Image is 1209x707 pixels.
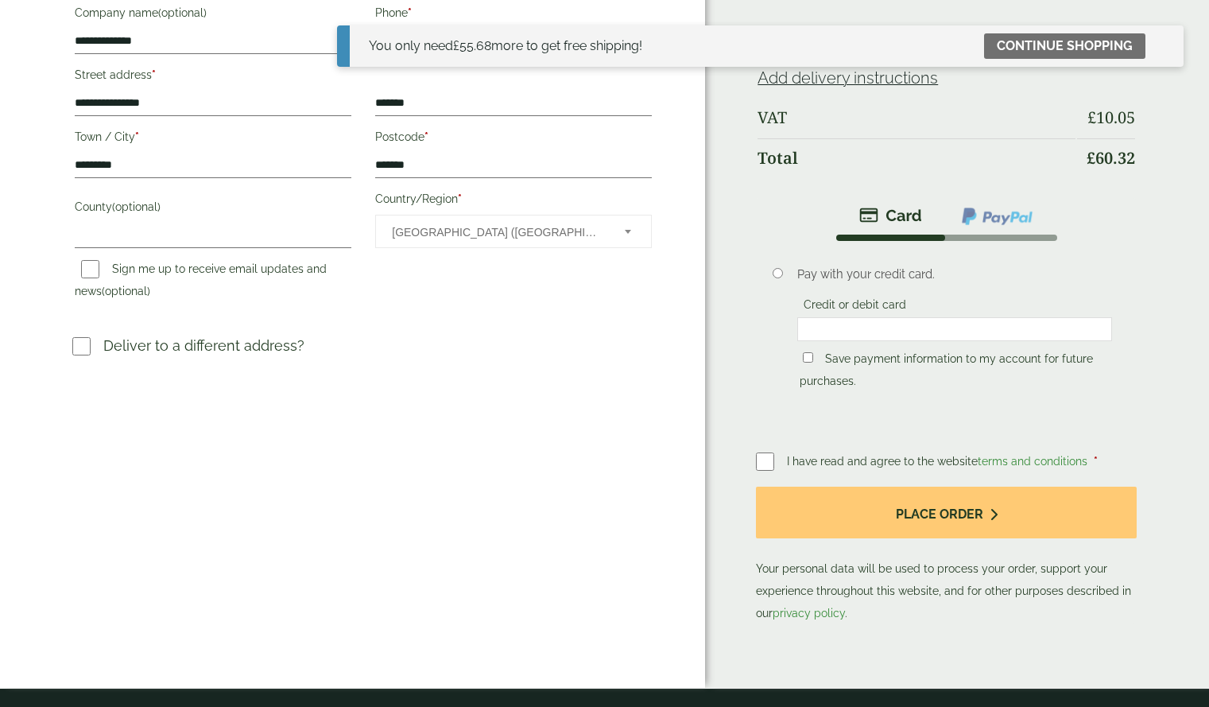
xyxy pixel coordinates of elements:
[375,126,652,153] label: Postcode
[859,206,922,225] img: stripe.png
[375,215,652,248] span: Country/Region
[984,33,1145,59] a: Continue shopping
[1087,107,1096,128] span: £
[453,38,459,53] span: £
[408,6,412,19] abbr: required
[75,126,351,153] label: Town / City
[787,455,1091,468] span: I have read and agree to the website
[158,6,207,19] span: (optional)
[453,38,491,53] span: 55.68
[369,37,642,56] div: You only need more to get free shipping!
[112,200,161,213] span: (optional)
[152,68,156,81] abbr: required
[103,335,304,356] p: Deliver to a different address?
[797,298,913,316] label: Credit or debit card
[75,196,351,223] label: County
[75,2,351,29] label: Company name
[800,352,1093,392] label: Save payment information to my account for future purchases.
[1087,107,1135,128] bdi: 10.05
[1087,147,1135,169] bdi: 60.32
[756,487,1137,538] button: Place order
[1087,147,1095,169] span: £
[1094,455,1098,468] abbr: required
[375,2,652,29] label: Phone
[75,64,351,91] label: Street address
[75,262,327,302] label: Sign me up to receive email updates and news
[102,285,150,297] span: (optional)
[802,322,1107,336] iframe: Secure card payment input frame
[756,487,1137,624] p: Your personal data will be used to process your order, support your experience throughout this we...
[392,216,603,249] span: United Kingdom (UK)
[797,266,1112,283] p: Pay with your credit card.
[375,188,652,215] label: Country/Region
[81,260,99,278] input: Sign me up to receive email updates and news(optional)
[758,99,1075,137] th: VAT
[135,130,139,143] abbr: required
[758,138,1075,177] th: Total
[773,607,845,620] a: privacy policy
[978,455,1087,468] a: terms and conditions
[424,130,428,143] abbr: required
[960,206,1034,227] img: ppcp-gateway.png
[458,192,462,205] abbr: required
